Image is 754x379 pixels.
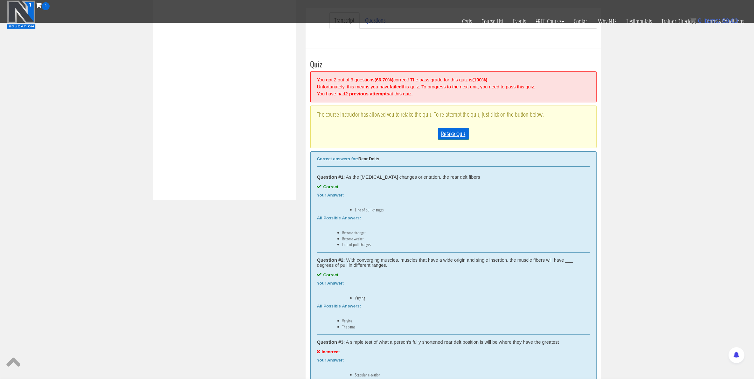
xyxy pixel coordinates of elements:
[310,60,597,68] h3: Quiz
[657,10,700,32] a: Trainer Directory
[508,10,531,32] a: Events
[317,349,590,355] div: Incorrect
[703,17,720,24] span: items:
[317,258,344,263] strong: Question #2
[317,184,590,190] div: Correct
[375,77,393,82] strong: (66.70%)
[345,91,389,96] strong: 2 previous attempts
[342,230,577,235] li: Become stronger
[569,10,593,32] a: Contact
[355,207,577,212] li: Line of pull changes
[317,272,590,278] div: Correct
[531,10,569,32] a: FREE Course
[593,10,621,32] a: Why N1?
[317,193,344,197] b: Your Answer:
[317,340,590,345] div: : A simple test of what a person's fully shortened rear delt position is will be where they have ...
[36,1,50,9] a: 0
[621,10,657,32] a: Testimonials
[317,156,590,162] div: Rear Delts
[457,10,477,32] a: Certs
[317,83,587,90] div: Unfortunately, this means you have this quiz. To progress to the next unit, you need to pass this...
[7,0,36,29] img: n1-education
[698,17,702,24] span: 0
[690,17,696,24] img: icon11.png
[317,281,344,286] b: Your Answer:
[722,17,726,24] span: $
[700,10,749,32] a: Terms & Conditions
[317,304,361,308] b: All Possible Answers:
[690,17,738,24] a: 0 items: $0.00
[342,236,577,241] li: Become weaker
[355,295,577,300] li: Varying
[42,2,50,10] span: 0
[317,358,344,362] b: Your Answer:
[317,111,590,118] p: The course instructor has allowed you to retake the quiz. To re-attempt the quiz, just click on t...
[722,17,738,24] bdi: 0.00
[317,258,590,268] div: : With converging muscles, muscles that have a wide origin and single insertion, the muscle fiber...
[472,77,487,82] strong: (100%)
[317,90,587,97] div: You have had at this quiz.
[317,76,587,83] div: You got 2 out of 3 questions correct! The pass grade for this quiz is
[438,128,469,140] a: Retake Quiz
[390,84,402,89] strong: failed
[317,175,344,180] strong: Question #1
[317,156,358,161] b: Correct answers for:
[317,340,344,345] strong: Question #3
[342,318,577,323] li: Varying
[317,175,590,180] div: : As the [MEDICAL_DATA] changes orientation, the rear delt fibers
[342,242,577,247] li: Line of pull changes
[477,10,508,32] a: Course List
[317,216,361,220] b: All Possible Answers:
[355,372,577,377] li: Scapular elevation
[342,324,577,329] li: The same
